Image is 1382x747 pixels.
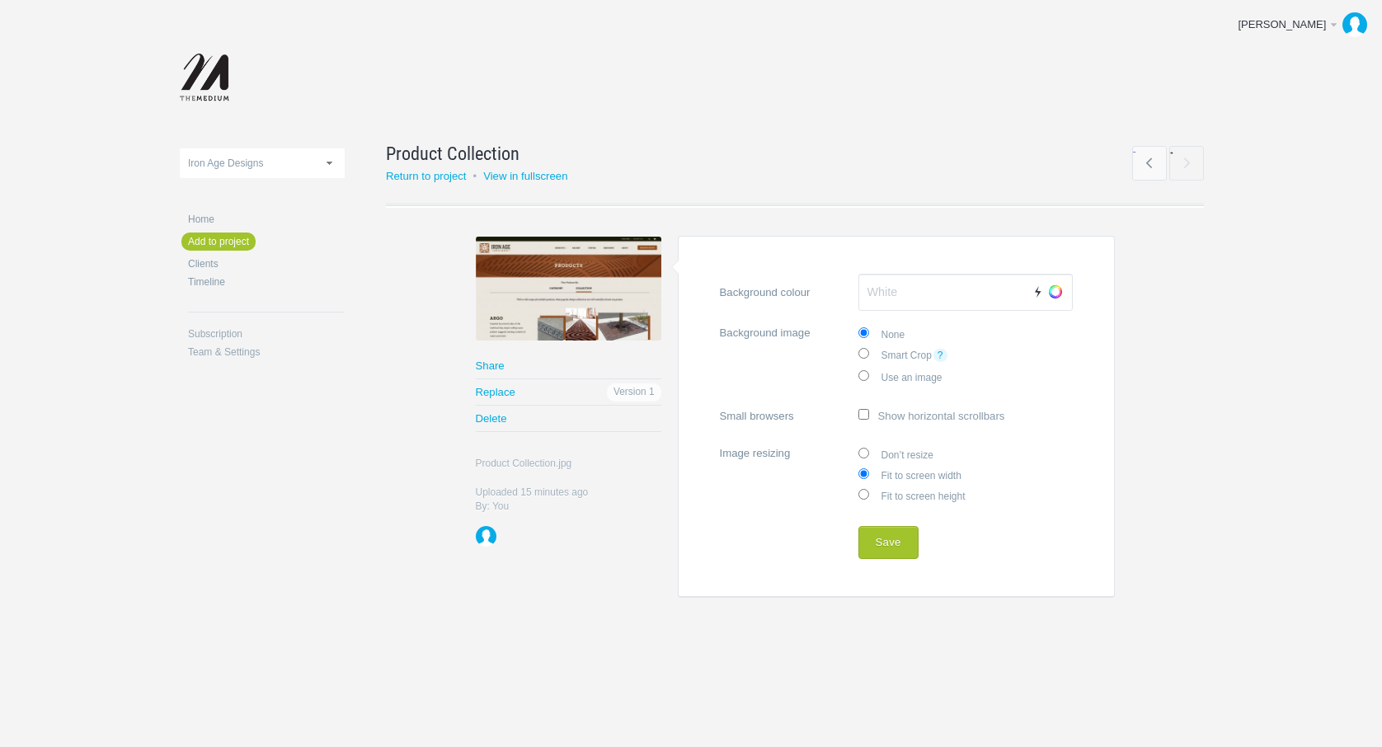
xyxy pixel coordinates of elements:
[720,323,839,346] span: Background image
[1169,146,1204,181] span: →
[858,485,1073,505] label: Fit to screen height
[858,344,1073,366] label: Smart Crop
[188,157,263,169] span: Iron Age Designs
[1342,12,1367,37] img: b09a0dd3583d81e2af5e31b265721212
[476,457,645,471] span: Product Collection.jpg
[386,140,1163,167] a: Product Collection
[858,489,869,500] input: Fit to screen height
[858,409,869,420] input: Small browsersShow horizontal scrollbars
[720,409,858,421] span: Small browsers
[180,54,232,103] img: themediumnet-logo_20140702131735.png
[476,526,496,547] img: b09a0dd3583d81e2af5e31b265721212
[858,323,1073,344] label: None
[476,353,661,378] a: Share
[1132,146,1167,181] a: ←
[720,274,839,306] span: Background colour
[858,526,919,559] button: Save
[476,379,661,405] a: Replace
[1027,280,1044,304] a: Auto
[188,347,345,357] a: Team & Settings
[858,366,1073,387] label: Use an image
[858,448,869,458] input: Don’t resize
[858,348,869,359] input: Smart Crop?
[483,170,567,182] a: View in fullscreen
[386,140,519,167] span: Product Collection
[607,383,661,402] span: Version 1
[181,233,256,251] a: Add to project
[1238,16,1328,33] div: [PERSON_NAME]
[476,486,589,512] span: Uploaded 15 minutes ago By: You
[720,444,839,467] span: Image resizing
[858,444,1073,464] label: Don’t resize
[858,370,869,381] input: Use an image
[858,468,869,479] input: Fit to screen width
[188,277,345,287] a: Timeline
[858,327,869,338] input: None
[473,170,477,182] small: •
[1225,8,1374,41] a: [PERSON_NAME]
[720,399,1073,431] label: Show horizontal scrollbars
[858,274,1073,312] input: Background colourAutoChoose
[188,214,345,224] a: Home
[933,349,947,362] a: ?
[188,259,345,269] a: Clients
[386,170,467,182] a: Return to project
[1043,280,1068,304] a: Choose
[858,464,1073,485] label: Fit to screen width
[476,526,496,547] a: View all by you
[476,406,661,431] a: Delete
[188,329,345,339] a: Subscription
